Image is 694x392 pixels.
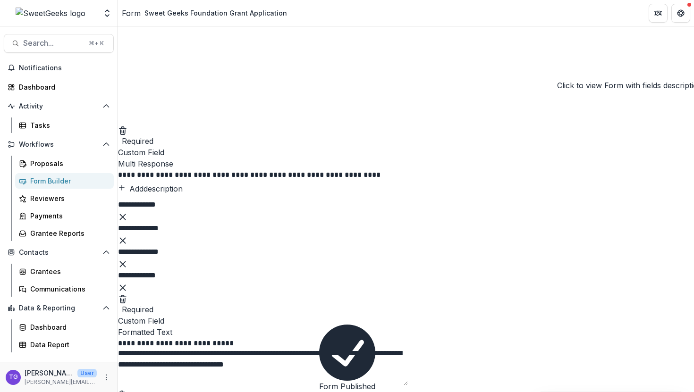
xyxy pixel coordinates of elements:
button: Open Workflows [4,137,114,152]
span: Contacts [19,249,99,257]
div: Dashboard [19,82,106,92]
button: Partners [649,4,668,23]
div: Reviewers [30,193,106,203]
div: ⌘ + K [87,38,106,49]
button: Open entity switcher [101,4,114,23]
button: Open Activity [4,99,114,114]
button: Remove option [118,258,127,269]
a: Payments [15,208,114,224]
a: Data Report [15,337,114,352]
button: Notifications [4,60,114,75]
button: More [101,372,112,383]
p: [PERSON_NAME] [25,368,74,378]
img: SweetGeeks logo [16,8,85,19]
button: Delete field [118,292,127,304]
div: Proposals [30,158,106,168]
button: Get Help [671,4,690,23]
p: [PERSON_NAME][EMAIL_ADDRESS][DOMAIN_NAME] [25,378,97,386]
nav: breadcrumb [122,6,291,20]
span: Notifications [19,64,110,72]
div: Tasks [30,120,106,130]
button: Search... [4,34,114,53]
a: Reviewers [15,191,114,206]
a: Proposals [15,156,114,171]
button: Open Contacts [4,245,114,260]
a: Tasks [15,117,114,133]
div: Communications [30,284,106,294]
button: Open Data & Reporting [4,300,114,316]
span: Custom Field [118,316,164,325]
a: Form Builder [15,173,114,189]
div: Dashboard [30,322,106,332]
a: Dashboard [4,79,114,95]
div: Grantee Reports [30,228,106,238]
div: Payments [30,211,106,221]
div: Theresa Gartland [9,374,18,380]
button: Remove option [118,210,127,222]
div: Grantees [30,267,106,276]
span: Search... [23,39,83,48]
div: Form Builder [30,176,106,186]
a: Dashboard [15,319,114,335]
a: Communications [15,281,114,297]
div: Sweet Geeks Foundation Grant Application [144,8,287,18]
a: Grantee Reports [15,225,114,241]
button: Remove option [118,281,127,292]
span: Workflows [19,141,99,149]
button: Adddescription [118,183,183,194]
span: Custom Field [118,148,164,157]
button: Remove option [118,234,127,245]
a: Form [122,8,141,19]
a: Grantees [15,264,114,279]
span: Formatted Text [118,327,172,337]
span: Activity [19,102,99,110]
button: Delete field [118,124,127,135]
button: Required [118,304,153,315]
button: Required [118,135,153,147]
span: Data & Reporting [19,304,99,312]
div: Data Report [30,340,106,350]
p: User [77,369,97,377]
span: Multi Response [118,159,173,168]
